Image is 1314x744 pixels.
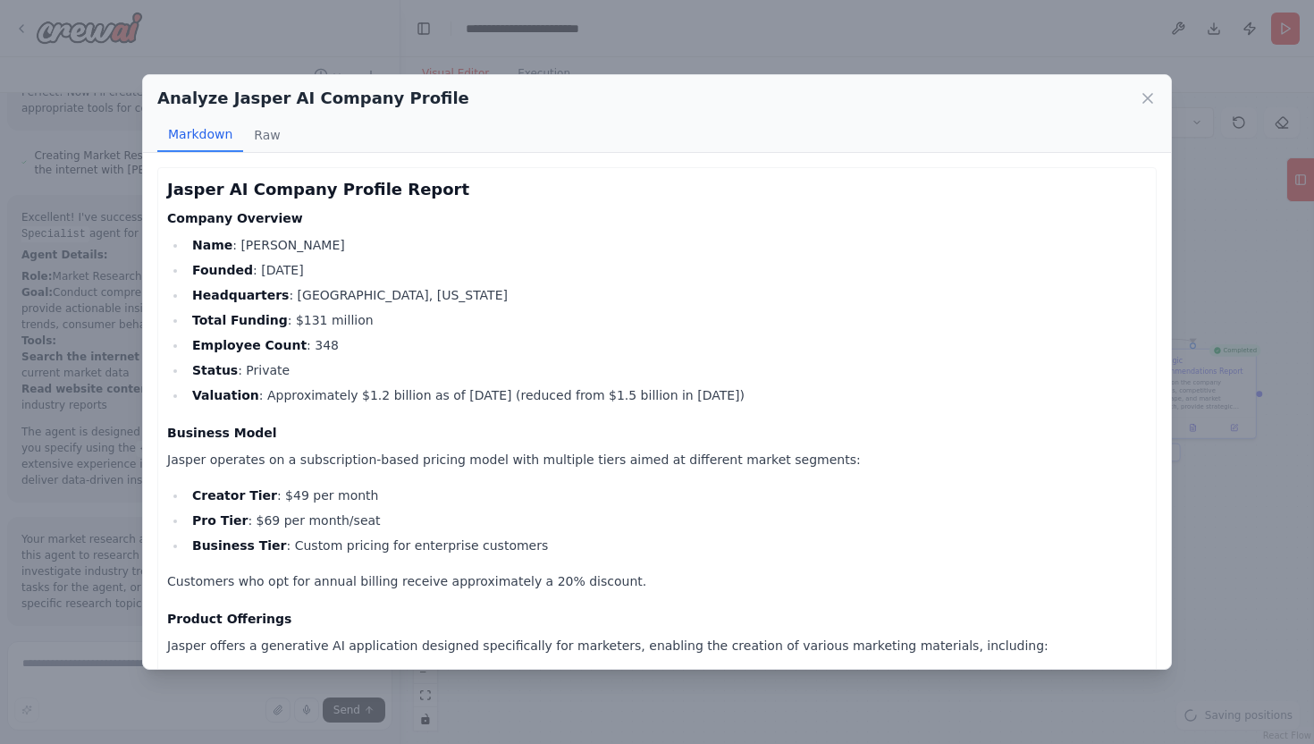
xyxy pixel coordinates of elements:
h4: Business Model [167,424,1147,442]
li: : 348 [187,334,1147,356]
li: : $131 million [187,309,1147,331]
li: : $49 per month [187,485,1147,506]
h4: Company Overview [167,209,1147,227]
button: Markdown [157,118,243,152]
li: : [GEOGRAPHIC_DATA], [US_STATE] [187,284,1147,306]
p: Jasper offers a generative AI application designed specifically for marketers, enabling the creat... [167,635,1147,656]
button: Raw [243,118,291,152]
strong: Total Funding [192,313,288,327]
strong: Business Tier [192,538,287,553]
strong: Pro Tier [192,513,248,528]
li: : [PERSON_NAME] [187,234,1147,256]
p: Jasper operates on a subscription-based pricing model with multiple tiers aimed at different mark... [167,449,1147,470]
li: : [DATE] [187,259,1147,281]
strong: Creator Tier [192,488,277,503]
p: Customers who opt for annual billing receive approximately a 20% discount. [167,571,1147,592]
li: : Approximately $1.2 billion as of [DATE] (reduced from $1.5 billion in [DATE]) [187,385,1147,406]
h2: Analyze Jasper AI Company Profile [157,86,469,111]
strong: Headquarters [192,288,289,302]
li: : Private [187,359,1147,381]
strong: Founded [192,263,253,277]
li: : $69 per month/seat [187,510,1147,531]
li: : Custom pricing for enterprise customers [187,535,1147,556]
strong: Status [192,363,238,377]
strong: Name [192,238,232,252]
h3: Jasper AI Company Profile Report [167,177,1147,202]
strong: Employee Count [192,338,307,352]
strong: Valuation [192,388,259,402]
h4: Product Offerings [167,610,1147,628]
